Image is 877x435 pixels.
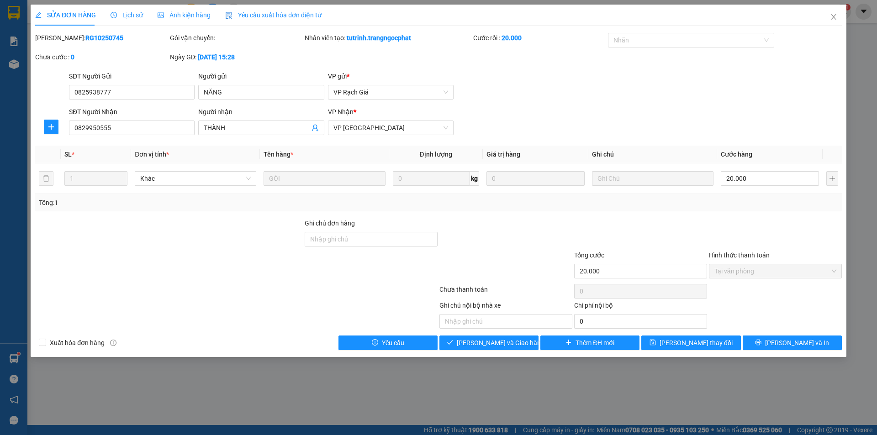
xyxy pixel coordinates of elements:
[44,123,58,131] span: plus
[830,13,837,21] span: close
[71,53,74,61] b: 0
[588,146,717,163] th: Ghi chú
[470,171,479,186] span: kg
[457,338,544,348] span: [PERSON_NAME] và Giao hàng
[660,338,733,348] span: [PERSON_NAME] thay đổi
[576,338,614,348] span: Thêm ĐH mới
[502,34,522,42] b: 20.000
[39,171,53,186] button: delete
[312,124,319,131] span: user-add
[305,33,471,43] div: Nhân viên tạo:
[158,12,164,18] span: picture
[755,339,761,346] span: printer
[574,252,604,259] span: Tổng cước
[140,172,251,185] span: Khác
[35,33,168,43] div: [PERSON_NAME]:
[438,284,573,300] div: Chưa thanh toán
[170,33,303,43] div: Gói vận chuyển:
[198,53,235,61] b: [DATE] 15:28
[135,151,169,158] span: Đơn vị tính
[709,252,770,259] label: Hình thức thanh toán
[439,314,572,329] input: Nhập ghi chú
[486,171,585,186] input: 0
[35,12,42,18] span: edit
[721,151,752,158] span: Cước hàng
[46,338,108,348] span: Xuất hóa đơn hàng
[592,171,713,186] input: Ghi Chú
[765,338,829,348] span: [PERSON_NAME] và In
[486,151,520,158] span: Giá trị hàng
[170,52,303,62] div: Ngày GD:
[264,171,385,186] input: VD: Bàn, Ghế
[420,151,452,158] span: Định lượng
[225,11,322,19] span: Yêu cầu xuất hóa đơn điện tử
[198,107,324,117] div: Người nhận
[714,264,836,278] span: Tại văn phòng
[264,151,293,158] span: Tên hàng
[110,340,116,346] span: info-circle
[158,11,211,19] span: Ảnh kiện hàng
[305,220,355,227] label: Ghi chú đơn hàng
[338,335,438,350] button: exclamation-circleYêu cầu
[35,11,96,19] span: SỬA ĐƠN HÀNG
[305,232,438,246] input: Ghi chú đơn hàng
[821,5,846,30] button: Close
[225,12,232,19] img: icon
[328,71,454,81] div: VP gửi
[333,121,448,135] span: VP Hà Tiên
[333,85,448,99] span: VP Rạch Giá
[439,335,539,350] button: check[PERSON_NAME] và Giao hàng
[565,339,572,346] span: plus
[540,335,639,350] button: plusThêm ĐH mới
[198,71,324,81] div: Người gửi
[35,52,168,62] div: Chưa cước :
[69,71,195,81] div: SĐT Người Gửi
[44,120,58,134] button: plus
[447,339,453,346] span: check
[574,300,707,314] div: Chi phí nội bộ
[743,335,842,350] button: printer[PERSON_NAME] và In
[111,11,143,19] span: Lịch sử
[64,151,72,158] span: SL
[39,198,338,208] div: Tổng: 1
[347,34,411,42] b: tutrinh.trangngocphat
[439,300,572,314] div: Ghi chú nội bộ nhà xe
[328,108,354,115] span: VP Nhận
[372,339,378,346] span: exclamation-circle
[473,33,606,43] div: Cước rồi :
[382,338,404,348] span: Yêu cầu
[69,107,195,117] div: SĐT Người Nhận
[650,339,656,346] span: save
[85,34,123,42] b: RG10250745
[641,335,740,350] button: save[PERSON_NAME] thay đổi
[111,12,117,18] span: clock-circle
[826,171,838,186] button: plus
